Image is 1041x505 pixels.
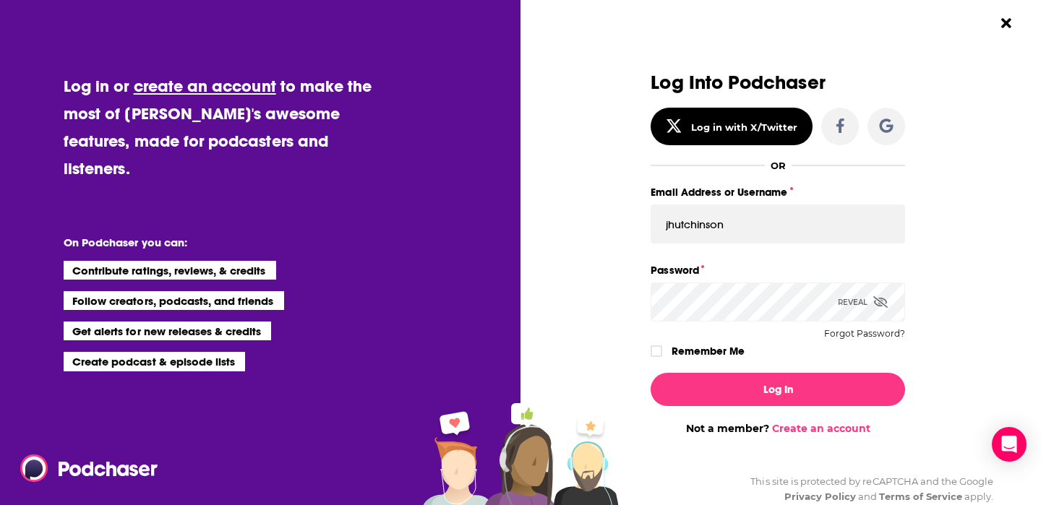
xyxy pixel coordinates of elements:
a: Privacy Policy [784,491,857,502]
input: Email Address or Username [651,204,905,243]
button: Forgot Password? [824,329,905,339]
a: create an account [134,76,276,96]
button: Log In [651,373,905,406]
li: Follow creators, podcasts, and friends [64,291,284,310]
div: Log in with X/Twitter [691,121,797,133]
div: Reveal [838,282,888,321]
div: Not a member? [651,422,905,435]
img: Podchaser - Follow, Share and Rate Podcasts [20,454,159,482]
li: Contribute ratings, reviews, & credits [64,261,276,280]
button: Log in with X/Twitter [651,108,813,145]
li: On Podchaser you can: [64,236,353,249]
div: This site is protected by reCAPTCHA and the Google and apply. [739,474,993,504]
li: Create podcast & episode lists [64,352,245,371]
label: Password [651,261,905,280]
div: Open Intercom Messenger [992,427,1027,462]
h3: Log Into Podchaser [651,72,905,93]
label: Remember Me [672,342,745,361]
div: OR [771,160,786,171]
label: Email Address or Username [651,183,905,202]
a: Terms of Service [879,491,962,502]
button: Close Button [993,9,1020,37]
a: Podchaser - Follow, Share and Rate Podcasts [20,454,147,482]
a: Create an account [772,422,870,435]
li: Get alerts for new releases & credits [64,321,271,340]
